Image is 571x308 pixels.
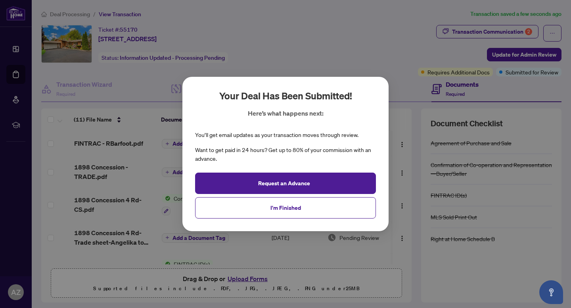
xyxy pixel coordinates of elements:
[195,146,376,163] div: Want to get paid in 24 hours? Get up to 80% of your commission with an advance.
[195,173,376,194] button: Request an Advance
[219,89,352,102] h2: Your deal has been submitted!
[195,131,358,139] div: You’ll get email updates as your transaction moves through review.
[195,197,376,219] button: I'm Finished
[270,202,301,214] span: I'm Finished
[248,108,324,118] p: Here’s what happens next:
[258,177,310,190] span: Request an Advance
[539,280,563,304] button: Open asap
